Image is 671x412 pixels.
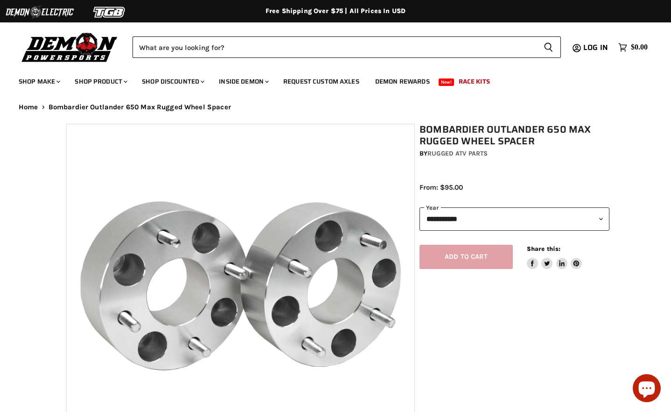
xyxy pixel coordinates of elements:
ul: Main menu [12,68,645,91]
h1: Bombardier Outlander 650 Max Rugged Wheel Spacer [419,124,609,147]
a: Shop Make [12,72,66,91]
a: Rugged ATV Parts [427,149,488,157]
span: $0.00 [631,43,648,52]
a: Inside Demon [212,72,274,91]
a: Home [19,103,38,111]
div: by [419,149,609,159]
img: TGB Logo 2 [75,3,145,21]
a: Race Kits [452,72,497,91]
a: Demon Rewards [368,72,437,91]
form: Product [133,36,561,58]
inbox-online-store-chat: Shopify online store chat [630,374,664,405]
a: Shop Product [68,72,133,91]
span: Bombardier Outlander 650 Max Rugged Wheel Spacer [49,103,231,111]
aside: Share this: [527,245,582,270]
img: Demon Electric Logo 2 [5,3,75,21]
a: Shop Discounted [135,72,210,91]
select: year [419,207,609,230]
a: Log in [579,43,614,52]
button: Search [536,36,561,58]
span: Share this: [527,245,560,252]
img: Demon Powersports [19,30,121,64]
span: Log in [583,42,608,53]
span: New! [439,78,454,86]
input: Search [133,36,536,58]
a: $0.00 [614,41,652,54]
span: From: $95.00 [419,183,463,192]
a: Request Custom Axles [276,72,366,91]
